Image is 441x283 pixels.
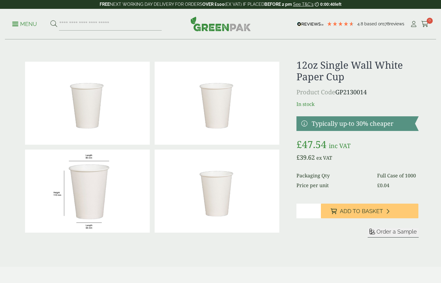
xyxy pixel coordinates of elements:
span: left [335,2,341,7]
bdi: 0.04 [377,182,389,189]
span: Add to Basket [340,208,383,215]
span: £ [296,153,300,161]
bdi: 39.62 [296,153,315,161]
img: 12oz Single Wall White Paper Cup 0 [155,62,279,145]
span: ex VAT [316,154,332,161]
p: In stock [296,100,418,108]
dt: Packaging Qty [296,172,370,179]
img: WhiteCup_12oz [25,150,150,233]
a: 0 [421,20,429,29]
span: 178 [383,21,389,26]
span: 0 [427,18,433,24]
button: Order a Sample [368,228,419,238]
h1: 12oz Single Wall White Paper Cup [296,59,418,83]
p: Menu [12,20,37,28]
a: Menu [12,20,37,27]
button: Add to Basket [321,204,418,218]
img: DSC_9763a [25,62,150,145]
img: 12oz Single Wall White Paper Cup Full Case Of 0 [155,150,279,233]
span: 4.8 [357,21,364,26]
strong: OVER £100 [202,2,225,7]
img: GreenPak Supplies [190,16,251,31]
span: £ [377,182,380,189]
p: GP2130014 [296,88,418,97]
span: 0:00:40 [320,2,335,7]
div: 4.78 Stars [327,21,354,27]
bdi: 47.54 [296,138,326,151]
span: inc VAT [329,142,351,150]
dd: Full Case of 1000 [377,172,419,179]
span: Order a Sample [377,228,417,235]
a: See T&C's [293,2,314,7]
img: REVIEWS.io [297,22,324,26]
span: Product Code [296,88,335,96]
dt: Price per unit [296,182,370,189]
i: Cart [421,21,429,27]
strong: FREE [100,2,110,7]
span: £ [296,138,302,151]
i: My Account [410,21,417,27]
span: reviews [389,21,404,26]
strong: BEFORE 2 pm [264,2,292,7]
span: Based on [364,21,383,26]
